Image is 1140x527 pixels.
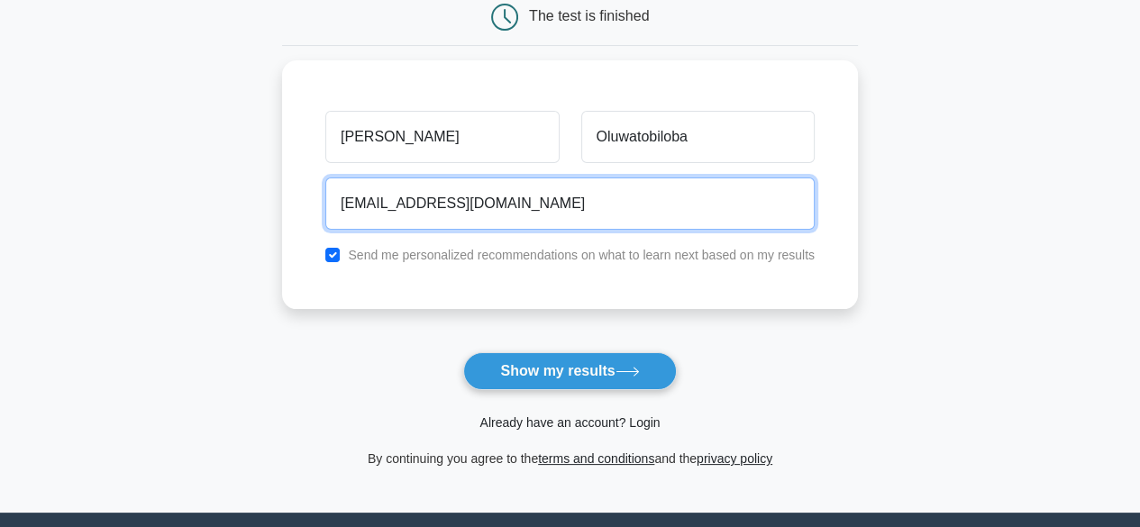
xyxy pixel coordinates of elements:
a: privacy policy [697,451,772,466]
input: Last name [581,111,815,163]
a: terms and conditions [538,451,654,466]
div: By continuing you agree to the and the [271,448,869,469]
a: Already have an account? Login [479,415,660,430]
input: Email [325,177,815,230]
input: First name [325,111,559,163]
label: Send me personalized recommendations on what to learn next based on my results [348,248,815,262]
button: Show my results [463,352,676,390]
div: The test is finished [529,8,649,23]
